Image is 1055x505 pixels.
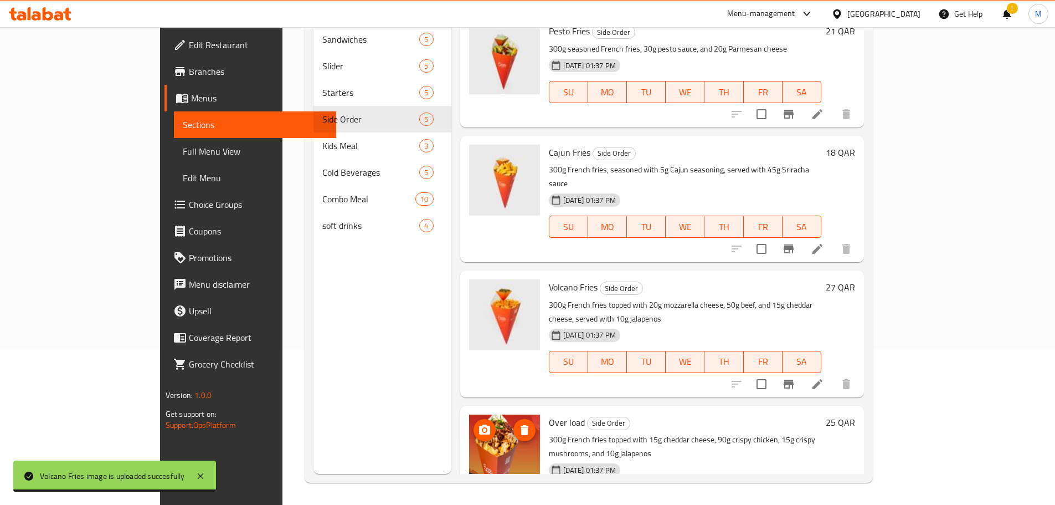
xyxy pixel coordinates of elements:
[592,25,635,39] div: Side Order
[40,470,185,482] div: Volcano Fries image is uploaded succesfully
[750,103,773,126] span: Select to update
[750,373,773,396] span: Select to update
[164,324,336,351] a: Coverage Report
[420,221,433,231] span: 4
[174,165,336,191] a: Edit Menu
[593,147,636,160] div: Side Order
[164,85,336,111] a: Menus
[174,111,336,138] a: Sections
[787,219,817,235] span: SA
[420,167,433,178] span: 5
[313,53,451,79] div: Slider5
[775,236,802,262] button: Branch-specific-item
[631,84,661,100] span: TU
[419,59,433,73] div: items
[559,60,620,71] span: [DATE] 01:37 PM
[189,278,327,291] span: Menu disclaimer
[313,132,451,159] div: Kids Meal3
[709,219,739,235] span: TH
[419,139,433,152] div: items
[322,86,419,99] span: Starters
[811,378,824,391] a: Edit menu item
[419,113,433,126] div: items
[588,216,627,238] button: MO
[833,101,860,127] button: delete
[559,330,620,340] span: [DATE] 01:37 PM
[313,186,451,212] div: Combo Meal10
[627,216,666,238] button: TU
[322,192,415,206] span: Combo Meal
[164,191,336,218] a: Choice Groups
[415,192,433,206] div: items
[549,81,588,103] button: SU
[666,81,704,103] button: WE
[474,419,496,441] button: upload picture
[559,465,620,476] span: [DATE] 01:37 PM
[554,84,584,100] span: SU
[419,33,433,46] div: items
[189,358,327,371] span: Grocery Checklist
[631,354,661,370] span: TU
[322,166,419,179] span: Cold Beverages
[783,216,821,238] button: SA
[811,108,824,121] a: Edit menu item
[559,195,620,206] span: [DATE] 01:37 PM
[811,242,824,256] a: Edit menu item
[833,236,860,262] button: delete
[189,198,327,211] span: Choice Groups
[826,145,855,160] h6: 18 QAR
[322,139,419,152] span: Kids Meal
[513,419,536,441] button: delete image
[313,212,451,239] div: soft drinks4
[775,371,802,397] button: Branch-specific-item
[549,351,588,373] button: SU
[313,22,451,243] nav: Menu sections
[593,84,622,100] span: MO
[631,219,661,235] span: TU
[588,351,627,373] button: MO
[469,279,540,350] img: Volcano Fries
[420,114,433,125] span: 5
[419,86,433,99] div: items
[627,351,666,373] button: TU
[183,145,327,158] span: Full Menu View
[194,388,212,402] span: 1.0.0
[744,81,783,103] button: FR
[704,216,743,238] button: TH
[420,141,433,151] span: 3
[549,414,585,431] span: Over load
[670,354,700,370] span: WE
[189,304,327,318] span: Upsell
[416,194,433,205] span: 10
[313,26,451,53] div: Sandwiches5
[666,351,704,373] button: WE
[164,298,336,324] a: Upsell
[183,171,327,185] span: Edit Menu
[469,415,540,486] img: Over load
[787,354,817,370] span: SA
[833,371,860,397] button: delete
[183,118,327,131] span: Sections
[164,58,336,85] a: Branches
[420,34,433,45] span: 5
[164,351,336,378] a: Grocery Checklist
[164,32,336,58] a: Edit Restaurant
[189,65,327,78] span: Branches
[189,251,327,264] span: Promotions
[744,216,783,238] button: FR
[709,354,739,370] span: TH
[164,218,336,244] a: Coupons
[322,219,419,232] span: soft drinks
[549,298,822,326] p: 300g French fries topped with 20g mozzarella cheese, 50g beef, and 15g cheddar cheese, served wit...
[322,59,419,73] span: Slider
[313,79,451,106] div: Starters5
[593,219,622,235] span: MO
[600,282,642,295] span: Side Order
[419,166,433,179] div: items
[826,23,855,39] h6: 21 QAR
[748,354,778,370] span: FR
[166,388,193,402] span: Version:
[588,417,630,430] span: Side Order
